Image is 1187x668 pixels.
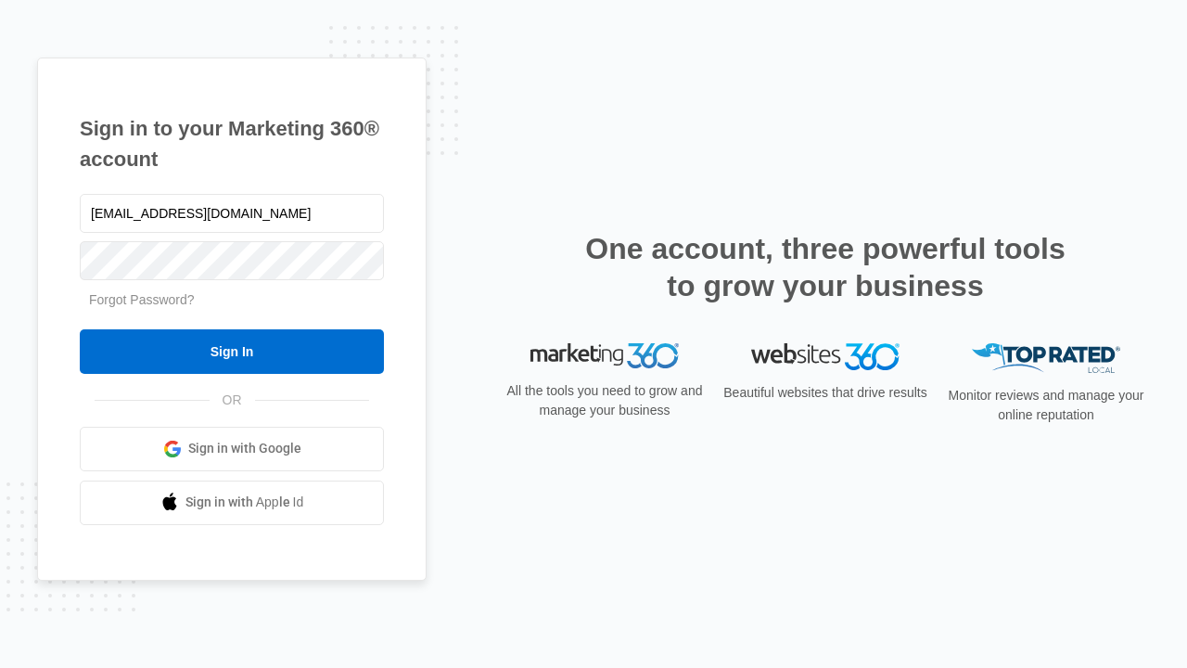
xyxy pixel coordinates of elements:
[80,481,384,525] a: Sign in with Apple Id
[80,329,384,374] input: Sign In
[80,194,384,233] input: Email
[972,343,1120,374] img: Top Rated Local
[580,230,1071,304] h2: One account, three powerful tools to grow your business
[89,292,195,307] a: Forgot Password?
[942,386,1150,425] p: Monitor reviews and manage your online reputation
[210,391,255,410] span: OR
[751,343,900,370] img: Websites 360
[721,383,929,403] p: Beautiful websites that drive results
[530,343,679,369] img: Marketing 360
[501,381,708,420] p: All the tools you need to grow and manage your business
[188,439,301,458] span: Sign in with Google
[80,427,384,471] a: Sign in with Google
[185,493,304,512] span: Sign in with Apple Id
[80,113,384,174] h1: Sign in to your Marketing 360® account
